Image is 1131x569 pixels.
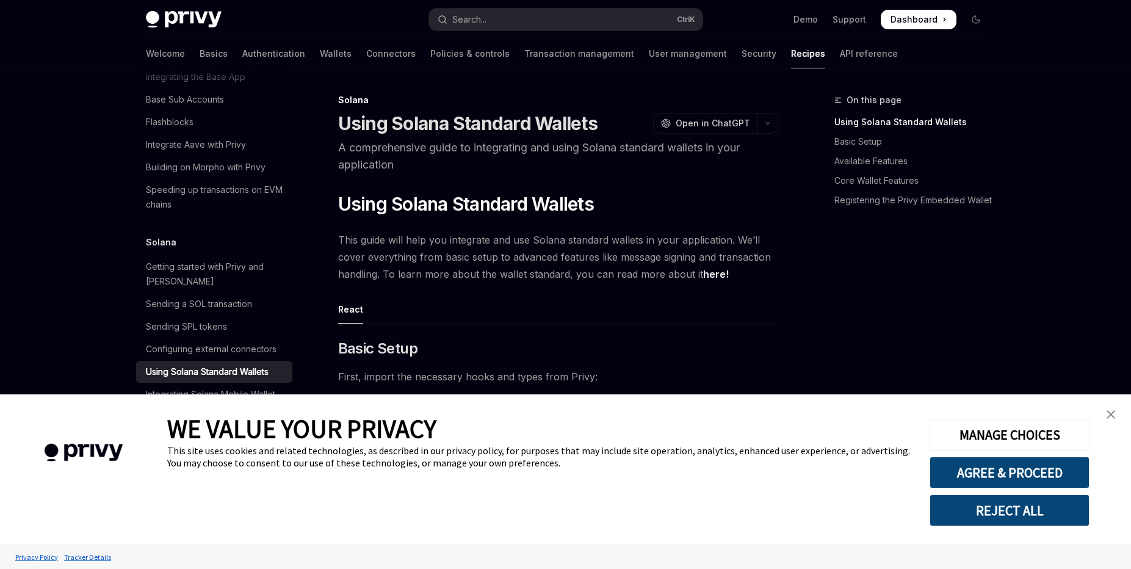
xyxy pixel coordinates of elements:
div: Search... [452,12,486,27]
button: REJECT ALL [930,495,1089,526]
a: Transaction management [524,39,634,68]
div: Flashblocks [146,115,193,129]
a: Using Solana Standard Wallets [136,361,292,383]
a: Sending SPL tokens [136,316,292,338]
span: Using Solana Standard Wallets [338,193,594,215]
div: Integrating Solana Mobile Wallet Adapter [146,387,285,416]
div: React [338,295,363,324]
h1: Using Solana Standard Wallets [338,112,598,134]
a: User management [649,39,727,68]
span: Basic Setup [338,339,417,358]
a: Tracker Details [61,546,114,568]
a: Recipes [791,39,825,68]
button: Open in ChatGPT [653,113,757,134]
div: Integrate Aave with Privy [146,137,246,152]
a: Flashblocks [136,111,292,133]
a: Using Solana Standard Wallets [834,112,995,132]
div: Using Solana Standard Wallets [146,364,269,379]
a: Demo [793,13,818,26]
h5: Solana [146,235,176,250]
a: Policies & controls [430,39,510,68]
button: Open search [429,9,703,31]
p: A comprehensive guide to integrating and using Solana standard wallets in your application [338,139,778,173]
a: Available Features [834,151,995,171]
a: Registering the Privy Embedded Wallet [834,190,995,210]
span: Dashboard [891,13,938,26]
a: Base Sub Accounts [136,89,292,111]
a: Building on Morpho with Privy [136,156,292,178]
div: Base Sub Accounts [146,92,224,107]
div: Sending SPL tokens [146,319,227,334]
div: Solana [338,94,778,106]
span: WE VALUE YOUR PRIVACY [167,413,436,444]
a: Support [833,13,866,26]
a: Privacy Policy [12,546,61,568]
button: MANAGE CHOICES [930,419,1089,451]
a: here! [703,268,729,281]
a: Welcome [146,39,185,68]
a: Security [742,39,776,68]
a: Speeding up transactions on EVM chains [136,179,292,216]
a: Getting started with Privy and [PERSON_NAME] [136,256,292,292]
button: Toggle dark mode [966,10,986,29]
a: Connectors [366,39,416,68]
img: close banner [1107,410,1115,419]
div: Building on Morpho with Privy [146,160,266,175]
a: close banner [1099,402,1123,427]
img: company logo [18,426,149,479]
div: Configuring external connectors [146,342,276,357]
span: Open in ChatGPT [676,117,750,129]
a: API reference [840,39,898,68]
div: Speeding up transactions on EVM chains [146,183,285,212]
a: Basics [200,39,228,68]
a: Authentication [242,39,305,68]
span: This guide will help you integrate and use Solana standard wallets in your application. We’ll cov... [338,231,778,283]
a: Configuring external connectors [136,338,292,360]
div: This site uses cookies and related technologies, as described in our privacy policy, for purposes... [167,444,911,469]
span: First, import the necessary hooks and types from Privy: [338,368,778,385]
a: Core Wallet Features [834,171,995,190]
a: Integrating Solana Mobile Wallet Adapter [136,383,292,420]
span: Ctrl K [677,15,695,24]
a: Basic Setup [834,132,995,151]
a: Dashboard [881,10,956,29]
button: AGREE & PROCEED [930,457,1089,488]
div: Getting started with Privy and [PERSON_NAME] [146,259,285,289]
a: Integrate Aave with Privy [136,134,292,156]
span: On this page [847,93,902,107]
div: Sending a SOL transaction [146,297,252,311]
img: dark logo [146,11,222,28]
a: Sending a SOL transaction [136,293,292,315]
a: Wallets [320,39,352,68]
